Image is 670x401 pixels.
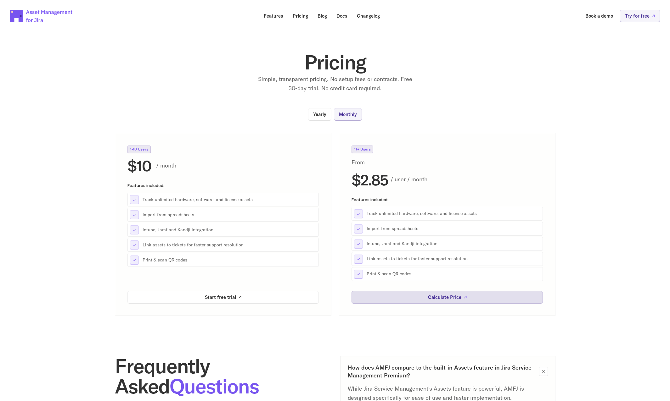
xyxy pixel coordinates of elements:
[143,196,316,203] p: Track unlimited hardware, software, and license assets
[293,14,308,18] p: Pricing
[339,112,357,117] p: Monthly
[318,14,327,18] p: Blog
[205,295,236,299] p: Start free trial
[348,364,534,379] h3: How does AMFJ compare to the built-in Assets feature in Jira Service Management Premium?
[352,291,543,303] a: Calculate Price
[367,256,540,262] p: Link assets to tickets for faster support resolution
[357,14,380,18] p: Changelog
[352,10,384,22] a: Changelog
[620,10,660,22] a: Try for free
[428,295,461,299] p: Calculate Price
[256,75,414,93] p: Simple, transparent pricing. No setup fees or contracts. Free 30-day trial. No credit card required.
[127,183,319,188] p: Features included:
[127,158,151,173] h2: $10
[130,147,148,151] p: 1-10 Users
[336,14,347,18] p: Docs
[352,172,388,187] h2: $2.85
[313,112,326,117] p: Yearly
[352,197,543,201] p: Features included:
[625,14,650,18] p: Try for free
[143,227,316,233] p: Intune, Jamf and Kandji integration
[143,257,316,263] p: Print & scan QR codes
[313,10,331,22] a: Blog
[332,10,352,22] a: Docs
[352,158,380,167] p: From
[115,356,330,396] h2: Frequently Asked
[581,10,617,22] a: Book a demo
[367,226,540,232] p: Import from spreadsheets
[367,211,540,217] p: Track unlimited hardware, software, and license assets
[585,14,613,18] p: Book a demo
[143,242,316,248] p: Link assets to tickets for faster support resolution
[264,14,283,18] p: Features
[354,147,371,151] p: 11+ Users
[156,161,319,170] p: / month
[288,10,312,22] a: Pricing
[209,52,461,72] h1: Pricing
[367,241,540,247] p: Intune, Jamf and Kandji integration
[127,291,319,303] a: Start free trial
[259,10,288,22] a: Features
[391,175,543,184] p: / user / month
[143,211,316,218] p: Import from spreadsheets
[367,271,540,277] p: Print & scan QR codes
[170,373,259,399] span: Questions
